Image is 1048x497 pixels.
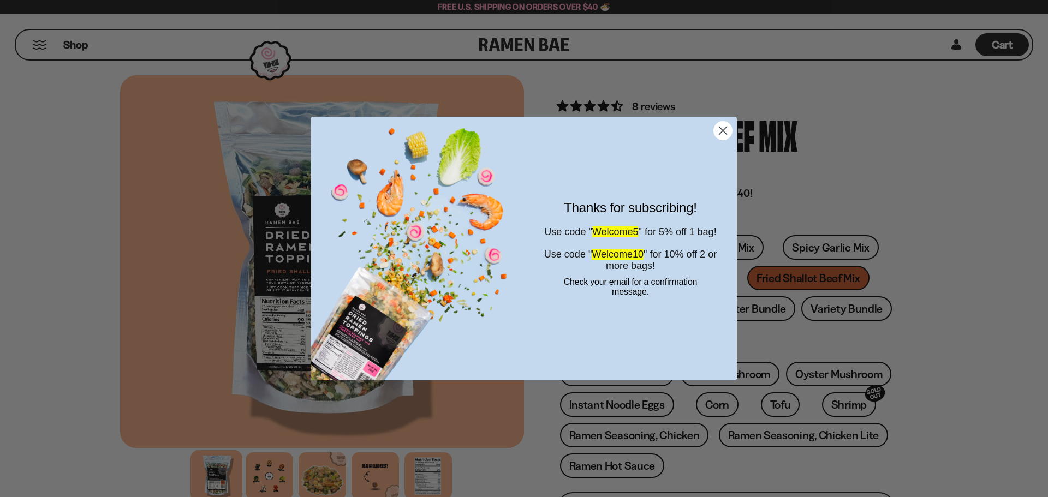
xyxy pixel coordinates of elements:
[564,200,697,215] span: Thanks for subscribing!
[592,249,644,260] span: Welcome10
[544,249,717,271] span: Use code " " for 10% off 2 or more bags!
[544,226,716,237] span: Use code " " for 5% off 1 bag!
[564,277,698,296] span: Check your email for a confirmation message.
[592,226,639,237] span: Welcome5
[311,117,524,380] img: 1bac8d1b-7fe6-4819-a495-e751b70da197.png
[713,121,733,140] button: Close dialog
